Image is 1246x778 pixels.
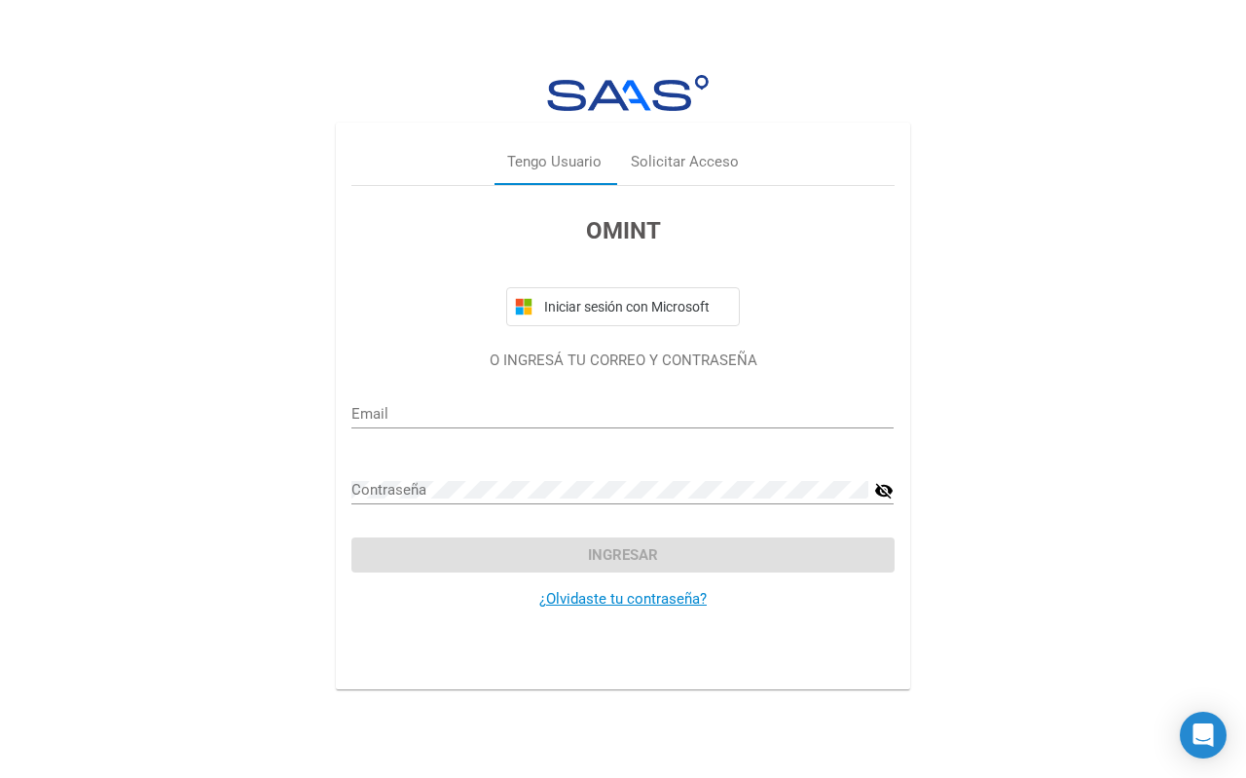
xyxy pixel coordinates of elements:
a: ¿Olvidaste tu contraseña? [539,590,707,608]
p: O INGRESÁ TU CORREO Y CONTRASEÑA [351,350,894,372]
div: Solicitar Acceso [631,151,739,173]
h3: OMINT [351,213,894,248]
button: Iniciar sesión con Microsoft [506,287,740,326]
button: Ingresar [351,537,894,573]
mat-icon: visibility_off [874,479,894,502]
div: Tengo Usuario [507,151,602,173]
span: Ingresar [588,546,658,564]
div: Open Intercom Messenger [1180,712,1227,759]
span: Iniciar sesión con Microsoft [540,299,731,315]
